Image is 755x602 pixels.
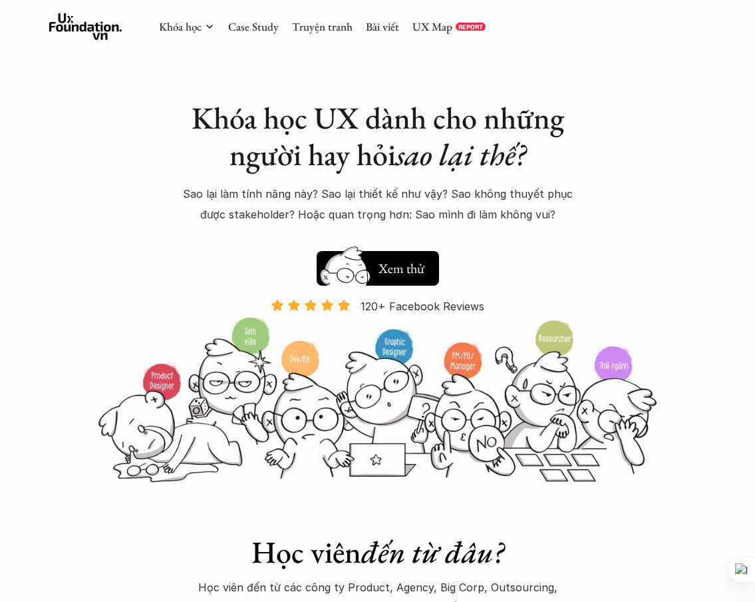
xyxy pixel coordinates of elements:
[180,184,575,224] p: Sao lại làm tính năng này? Sao lại thiết kế như vậy? Sao không thuyết phục được stakeholder? Hoặc...
[180,100,575,173] h1: Khóa học UX dành cho những người hay hỏi
[159,19,202,34] a: Khóa học
[189,534,566,571] h1: Học viên
[228,19,279,34] a: Case Study
[361,296,484,316] p: 120+ Facebook Reviews
[317,244,439,286] a: Xem thử
[361,532,504,572] em: đến từ đâu?
[458,23,483,31] p: REPORT
[366,19,399,34] a: Bài viết
[377,259,426,278] h5: Xem thử
[292,19,353,34] a: Truyện tranh
[396,135,526,174] em: sao lại thế?
[412,19,452,34] a: UX Map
